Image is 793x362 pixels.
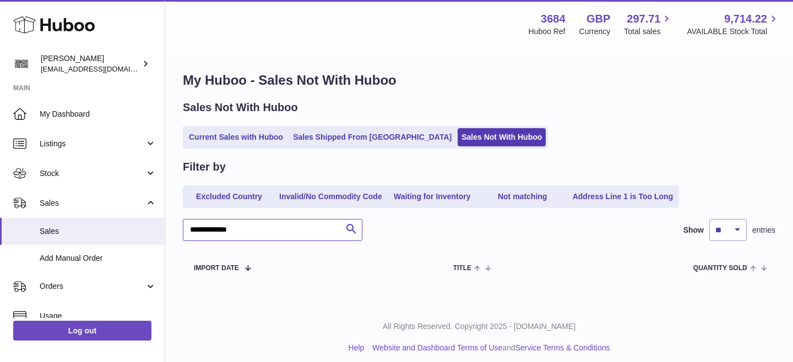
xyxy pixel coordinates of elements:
[388,188,476,206] a: Waiting for Inventory
[586,12,610,26] strong: GBP
[752,225,775,235] span: entries
[683,225,704,235] label: Show
[368,343,610,353] li: and
[40,168,145,179] span: Stock
[183,160,226,174] h2: Filter by
[569,188,677,206] a: Address Line 1 is Too Long
[541,12,566,26] strong: 3684
[174,321,784,332] p: All Rights Reserved. Copyright 2025 - [DOMAIN_NAME]
[13,321,151,341] a: Log out
[185,128,287,146] a: Current Sales with Huboo
[40,253,156,264] span: Add Manual Order
[40,109,156,119] span: My Dashboard
[40,311,156,321] span: Usage
[194,265,239,272] span: Import date
[687,12,780,37] a: 9,714.22 AVAILABLE Stock Total
[453,265,471,272] span: Title
[479,188,567,206] a: Not matching
[275,188,386,206] a: Invalid/No Commodity Code
[40,139,145,149] span: Listings
[687,26,780,37] span: AVAILABLE Stock Total
[349,343,365,352] a: Help
[627,12,660,26] span: 297.71
[40,281,145,292] span: Orders
[185,188,273,206] a: Excluded Country
[41,53,140,74] div: [PERSON_NAME]
[40,226,156,237] span: Sales
[183,72,775,89] h1: My Huboo - Sales Not With Huboo
[624,26,673,37] span: Total sales
[41,64,162,73] span: [EMAIL_ADDRESS][DOMAIN_NAME]
[624,12,673,37] a: 297.71 Total sales
[724,12,767,26] span: 9,714.22
[372,343,502,352] a: Website and Dashboard Terms of Use
[40,198,145,209] span: Sales
[529,26,566,37] div: Huboo Ref
[579,26,611,37] div: Currency
[13,56,30,72] img: theinternationalventure@gmail.com
[515,343,610,352] a: Service Terms & Conditions
[693,265,747,272] span: Quantity Sold
[289,128,455,146] a: Sales Shipped From [GEOGRAPHIC_DATA]
[183,100,298,115] h2: Sales Not With Huboo
[458,128,546,146] a: Sales Not With Huboo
